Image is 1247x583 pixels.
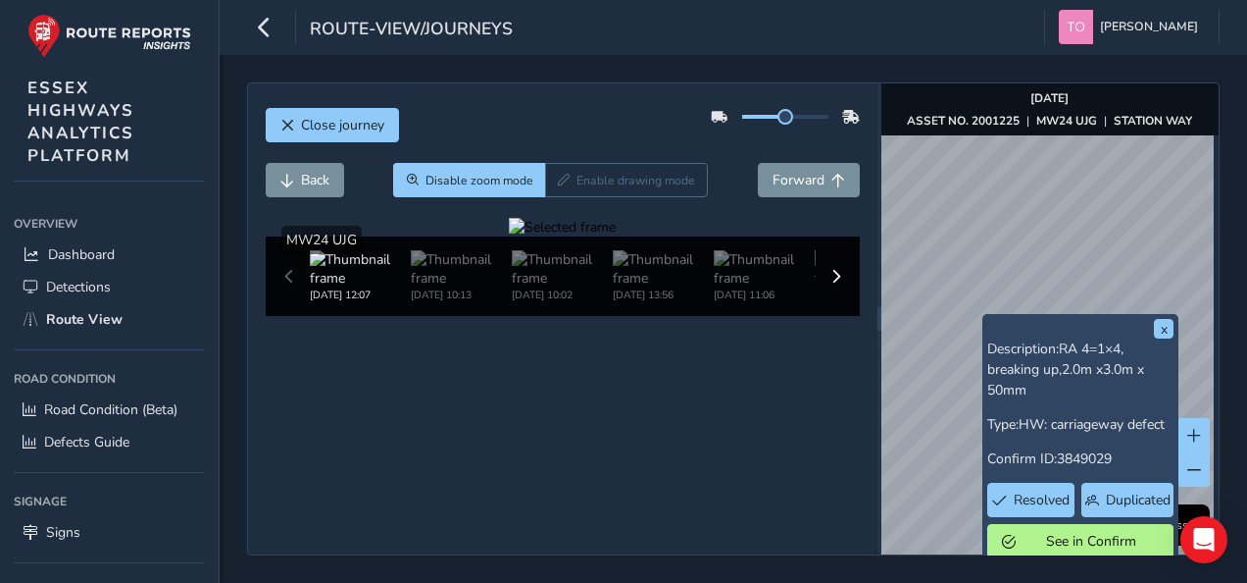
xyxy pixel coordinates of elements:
[1023,532,1159,551] span: See in Confirm
[46,523,80,542] span: Signs
[46,310,123,329] span: Route View
[907,113,1020,129] strong: ASSET NO. 2001225
[1081,483,1173,517] button: Duplicated
[310,288,411,302] div: [DATE] 12:07
[1100,10,1198,44] span: [PERSON_NAME]
[714,288,815,302] div: [DATE] 11:06
[987,340,1144,399] span: RA 4=1×4, breaking up,2.0m x3.0m x 50mm
[301,116,384,134] span: Close journey
[1059,10,1093,44] img: diamond-layout
[907,113,1192,129] div: | |
[815,288,916,302] div: [DATE] 10:33
[613,288,714,302] div: [DATE] 13:56
[815,250,916,288] img: Thumbnail frame
[14,394,205,426] a: Road Condition (Beta)
[14,364,205,394] div: Road Condition
[393,163,545,197] button: Zoom
[1114,113,1192,129] strong: STATION WAY
[44,433,129,451] span: Defects Guide
[1106,491,1171,509] span: Duplicated
[14,303,205,336] a: Route View
[425,173,533,188] span: Disable zoom mode
[286,231,357,249] span: MW24 UJG
[301,171,329,189] span: Back
[14,516,205,549] a: Signs
[987,449,1173,469] p: Confirm ID:
[266,163,344,197] button: Back
[44,400,177,419] span: Road Condition (Beta)
[27,77,134,167] span: ESSEX HIGHWAYS ANALYTICS PLATFORM
[48,245,115,264] span: Dashboard
[987,524,1173,558] button: See in Confirm
[1180,516,1227,563] div: Open Intercom Messenger
[714,250,815,288] img: Thumbnail frame
[266,108,399,142] button: Close journey
[310,250,411,288] img: Thumbnail frame
[1019,415,1165,434] span: HW: carriageway defect
[987,483,1074,517] button: Resolved
[411,288,512,302] div: [DATE] 10:13
[987,414,1173,435] p: Type:
[773,171,824,189] span: Forward
[1154,319,1173,339] button: x
[613,250,714,288] img: Thumbnail frame
[14,271,205,303] a: Detections
[14,238,205,271] a: Dashboard
[14,487,205,516] div: Signage
[14,209,205,238] div: Overview
[1036,113,1097,129] strong: MW24 UJG
[310,17,513,44] span: route-view/journeys
[512,288,613,302] div: [DATE] 10:02
[1059,10,1205,44] button: [PERSON_NAME]
[512,250,613,288] img: Thumbnail frame
[27,14,191,58] img: rr logo
[1014,491,1070,509] span: Resolved
[1030,90,1069,106] strong: [DATE]
[411,250,512,288] img: Thumbnail frame
[1057,450,1112,468] span: 3849029
[987,339,1173,400] p: Description:
[14,426,205,458] a: Defects Guide
[46,278,111,296] span: Detections
[758,163,860,197] button: Forward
